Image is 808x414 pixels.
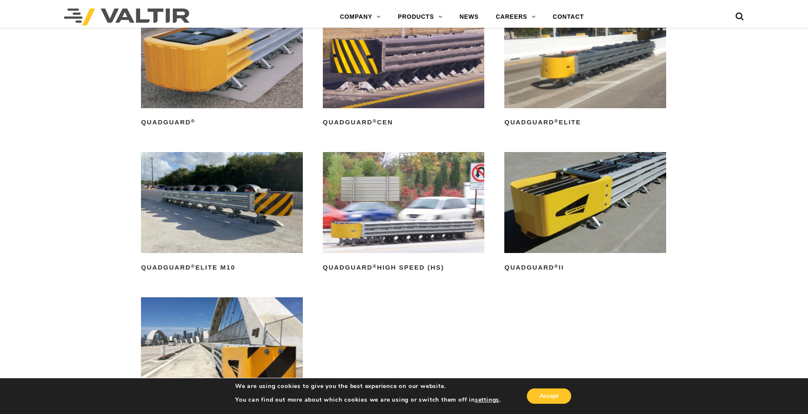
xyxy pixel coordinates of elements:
a: QuadGuard®CEN [323,7,485,129]
sup: ® [373,118,377,124]
a: CAREERS [487,9,544,26]
button: Accept [527,388,571,404]
a: COMPANY [331,9,389,26]
a: QuadGuard®Elite [504,7,666,129]
a: PRODUCTS [389,9,451,26]
button: settings [475,396,499,404]
sup: ® [554,264,558,269]
a: QuadGuard®Elite M10 [141,152,303,274]
h2: QuadGuard Elite M10 [141,261,303,274]
h2: QuadGuard II [504,261,666,274]
a: QuadGuard®High Speed (HS) [323,152,485,274]
sup: ® [191,264,195,269]
p: You can find out more about which cookies we are using or switch them off in . [235,396,501,404]
img: Valtir [64,9,190,26]
a: CONTACT [544,9,592,26]
h2: QuadGuard CEN [323,116,485,129]
sup: ® [191,118,195,124]
h2: QuadGuard Elite [504,116,666,129]
h2: QuadGuard [141,116,303,129]
sup: ® [554,118,558,124]
a: QuadGuard®II [504,152,666,274]
h2: QuadGuard High Speed (HS) [323,261,485,274]
a: NEWS [451,9,487,26]
a: QuadGuard® [141,7,303,129]
sup: ® [373,264,377,269]
p: We are using cookies to give you the best experience on our website. [235,382,501,390]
